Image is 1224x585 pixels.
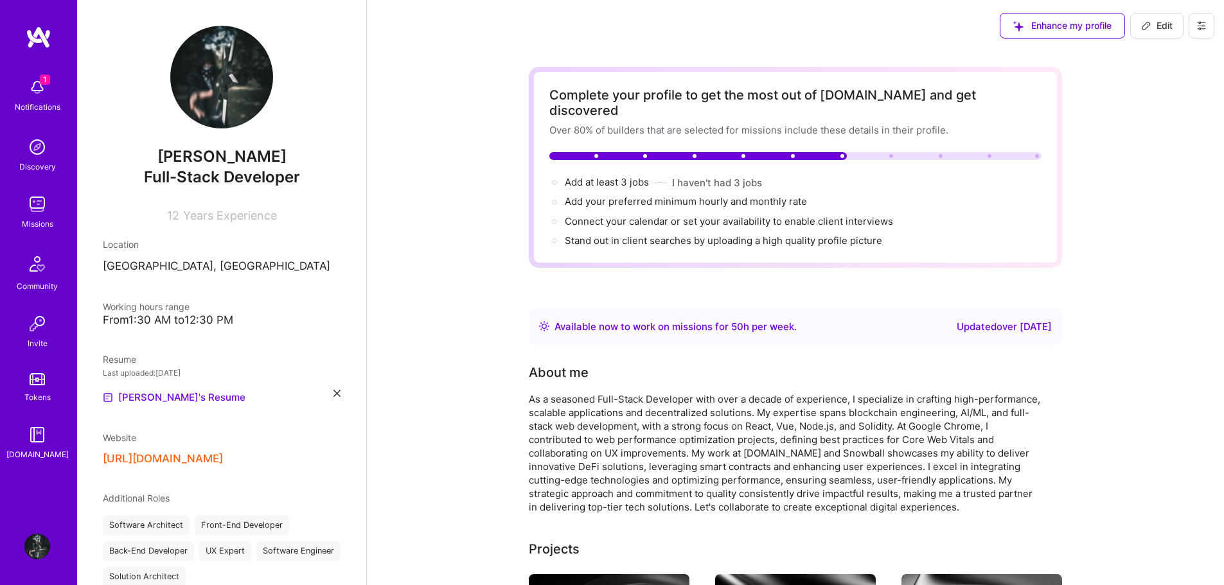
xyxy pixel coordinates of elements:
[565,215,893,227] span: Connect your calendar or set your availability to enable client interviews
[24,74,50,100] img: bell
[103,313,341,327] div: From 1:30 AM to 12:30 PM
[167,209,179,222] span: 12
[6,448,69,461] div: [DOMAIN_NAME]
[103,259,341,274] p: [GEOGRAPHIC_DATA], [GEOGRAPHIC_DATA]
[15,100,60,114] div: Notifications
[28,336,48,350] div: Invite
[24,191,50,217] img: teamwork
[554,319,797,335] div: Available now to work on missions for h per week .
[40,74,50,85] span: 1
[103,238,341,251] div: Location
[103,366,341,380] div: Last uploaded: [DATE]
[256,541,341,561] div: Software Engineer
[731,320,743,333] span: 50
[549,87,1042,118] div: Complete your profile to get the most out of [DOMAIN_NAME] and get discovered
[183,209,277,222] span: Years Experience
[672,176,762,189] button: I haven't had 3 jobs
[24,134,50,160] img: discovery
[529,363,589,382] div: Tell us a little about yourself
[1130,13,1184,39] div: null
[24,534,50,559] img: User Avatar
[529,539,580,559] div: Projects
[1141,19,1173,32] span: Edit
[24,390,51,404] div: Tokens
[22,249,53,279] img: Community
[957,319,1052,335] div: Updated over [DATE]
[144,168,300,186] span: Full-Stack Developer
[103,147,341,166] span: [PERSON_NAME]
[529,363,589,382] div: About me
[549,123,1042,137] div: Over 80% of builders that are selected for missions include these details in their profile.
[26,26,51,49] img: logo
[565,195,807,207] span: Add your preferred minimum hourly and monthly rate
[103,390,245,405] a: [PERSON_NAME]'s Resume
[565,176,649,188] span: Add at least 3 jobs
[22,217,53,231] div: Missions
[195,515,289,536] div: Front-End Developer
[17,279,58,293] div: Community
[565,234,882,247] div: Stand out in client searches by uploading a high quality profile picture
[103,541,194,561] div: Back-End Developer
[103,432,136,443] span: Website
[19,160,56,173] div: Discovery
[333,390,341,397] i: icon Close
[170,26,273,128] img: User Avatar
[539,321,549,331] img: Availability
[103,354,136,365] span: Resume
[24,422,50,448] img: guide book
[103,493,170,503] span: Additional Roles
[103,515,190,536] div: Software Architect
[199,541,251,561] div: UX Expert
[103,301,190,312] span: Working hours range
[24,311,50,336] img: Invite
[103,452,223,466] button: [URL][DOMAIN_NAME]
[30,373,45,385] img: tokens
[103,392,113,403] img: Resume
[529,392,1043,514] div: As a seasoned Full-Stack Developer with over a decade of experience, I specialize in crafting hig...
